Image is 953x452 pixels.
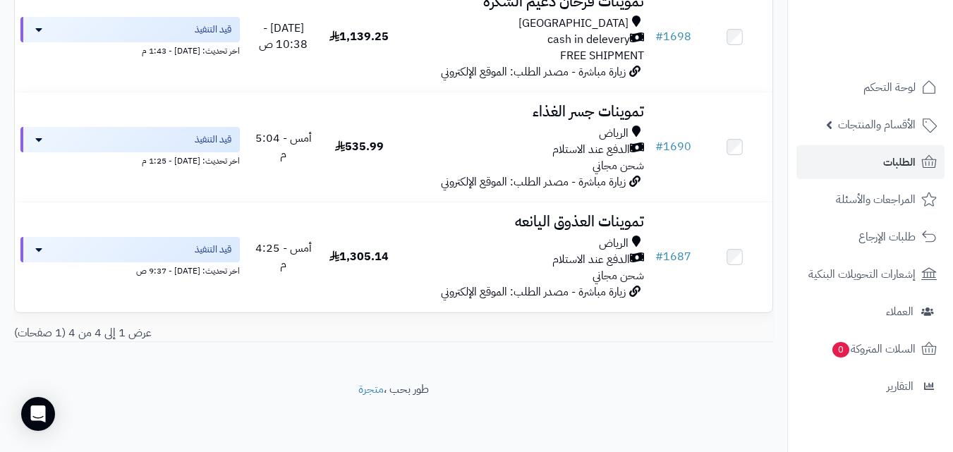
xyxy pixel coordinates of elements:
div: اخر تحديث: [DATE] - 1:25 م [20,152,240,167]
span: زيارة مباشرة - مصدر الطلب: الموقع الإلكتروني [441,63,626,80]
span: التقارير [887,377,913,396]
span: لوحة التحكم [863,78,916,97]
a: إشعارات التحويلات البنكية [796,257,945,291]
a: العملاء [796,295,945,329]
span: الطلبات [883,152,916,172]
span: المراجعات والأسئلة [836,190,916,209]
a: #1690 [655,138,691,155]
a: طلبات الإرجاع [796,220,945,254]
span: قيد التنفيذ [195,133,231,147]
span: # [655,248,663,265]
span: شحن مجاني [593,157,644,174]
span: FREE SHIPMENT [560,47,644,64]
span: الدفع عند الاستلام [552,252,630,268]
a: الطلبات [796,145,945,179]
span: العملاء [886,302,913,322]
span: 535.99 [335,138,384,155]
span: 0 [832,342,849,358]
a: التقارير [796,369,945,403]
h3: تموينات العذوق اليانعه [403,214,644,230]
span: أمس - 4:25 م [255,240,312,273]
span: قيد التنفيذ [195,23,231,37]
span: [DATE] - 10:38 ص [259,20,308,53]
a: #1698 [655,28,691,45]
span: # [655,138,663,155]
h3: تموينات جسر الغذاء [403,104,644,120]
div: اخر تحديث: [DATE] - 9:37 ص [20,262,240,277]
span: طلبات الإرجاع [858,227,916,247]
div: اخر تحديث: [DATE] - 1:43 م [20,42,240,57]
span: إشعارات التحويلات البنكية [808,264,916,284]
span: الرياض [599,126,629,142]
span: زيارة مباشرة - مصدر الطلب: الموقع الإلكتروني [441,283,626,300]
span: الأقسام والمنتجات [838,115,916,135]
span: 1,139.25 [329,28,389,45]
div: عرض 1 إلى 4 من 4 (1 صفحات) [4,325,394,341]
span: الرياض [599,236,629,252]
span: الدفع عند الاستلام [552,142,630,158]
span: # [655,28,663,45]
span: [GEOGRAPHIC_DATA] [518,16,629,32]
img: logo-2.png [857,36,940,66]
span: قيد التنفيذ [195,243,231,257]
span: 1,305.14 [329,248,389,265]
span: cash in delevery [547,32,630,48]
span: زيارة مباشرة - مصدر الطلب: الموقع الإلكتروني [441,173,626,190]
span: شحن مجاني [593,267,644,284]
a: المراجعات والأسئلة [796,183,945,216]
a: #1687 [655,248,691,265]
span: أمس - 5:04 م [255,130,312,163]
a: لوحة التحكم [796,71,945,104]
span: السلات المتروكة [831,339,916,359]
div: Open Intercom Messenger [21,397,55,431]
a: متجرة [358,381,384,398]
a: السلات المتروكة0 [796,332,945,366]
